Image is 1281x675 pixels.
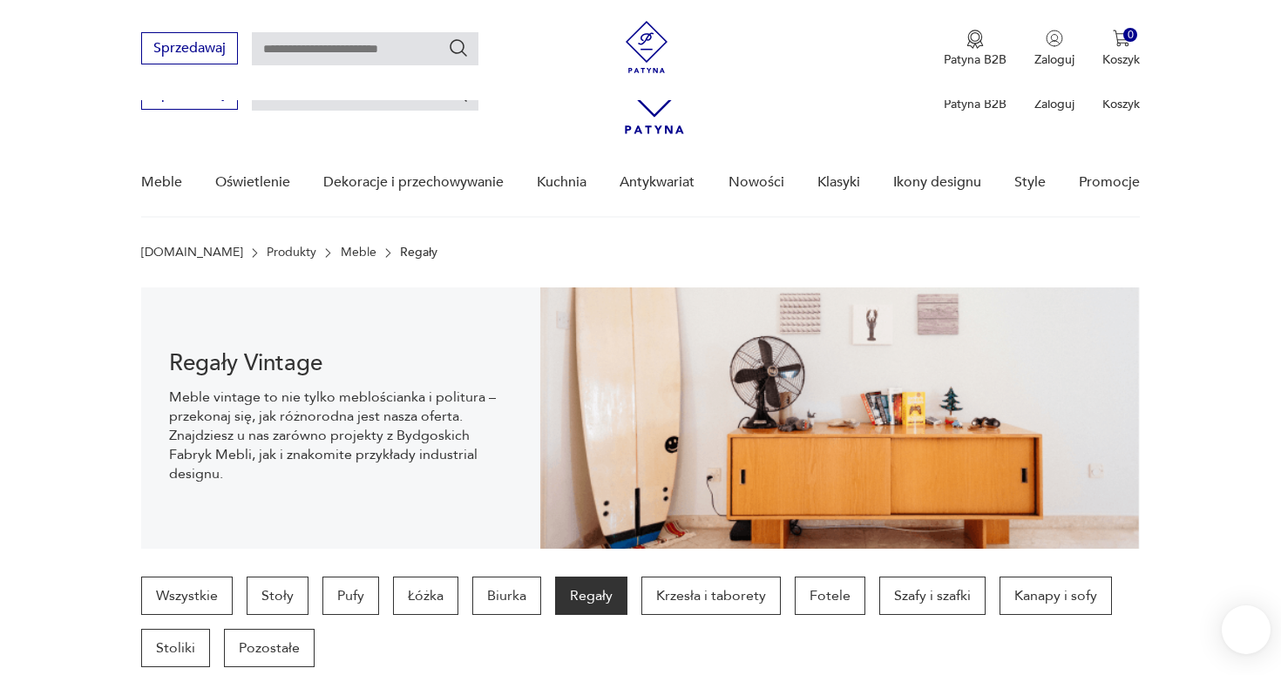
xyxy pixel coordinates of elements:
[620,149,695,216] a: Antykwariat
[540,287,1140,549] img: dff48e7735fce9207bfd6a1aaa639af4.png
[224,629,315,667] a: Pozostałe
[472,577,541,615] a: Biurka
[729,149,784,216] a: Nowości
[141,149,182,216] a: Meble
[169,353,513,374] h1: Regały Vintage
[1102,30,1140,68] button: 0Koszyk
[944,51,1006,68] p: Patyna B2B
[1046,30,1063,47] img: Ikonka użytkownika
[448,37,469,58] button: Szukaj
[141,32,238,64] button: Sprzedawaj
[944,96,1006,112] p: Patyna B2B
[400,246,437,260] p: Regały
[322,577,379,615] a: Pufy
[323,149,504,216] a: Dekoracje i przechowywanie
[267,246,316,260] a: Produkty
[1034,96,1074,112] p: Zaloguj
[141,89,238,101] a: Sprzedawaj
[944,30,1006,68] a: Ikona medaluPatyna B2B
[817,149,860,216] a: Klasyki
[966,30,984,49] img: Ikona medalu
[893,149,981,216] a: Ikony designu
[215,149,290,216] a: Oświetlenie
[141,629,210,667] a: Stoliki
[537,149,586,216] a: Kuchnia
[1102,51,1140,68] p: Koszyk
[620,21,673,73] img: Patyna - sklep z meblami i dekoracjami vintage
[141,44,238,56] a: Sprzedawaj
[1014,149,1046,216] a: Style
[555,577,627,615] a: Regały
[1079,149,1140,216] a: Promocje
[641,577,781,615] a: Krzesła i taborety
[247,577,308,615] a: Stoły
[341,246,376,260] a: Meble
[169,388,513,483] p: Meble vintage to nie tylko meblościanka i politura – przekonaj się, jak różnorodna jest nasza ofe...
[1000,577,1112,615] a: Kanapy i sofy
[1113,30,1130,47] img: Ikona koszyka
[141,246,243,260] a: [DOMAIN_NAME]
[1034,51,1074,68] p: Zaloguj
[1222,605,1271,654] iframe: Smartsupp widget button
[393,577,458,615] a: Łóżka
[141,577,233,615] a: Wszystkie
[1034,30,1074,68] button: Zaloguj
[1102,96,1140,112] p: Koszyk
[795,577,865,615] a: Fotele
[879,577,986,615] a: Szafy i szafki
[944,30,1006,68] button: Patyna B2B
[1123,28,1138,43] div: 0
